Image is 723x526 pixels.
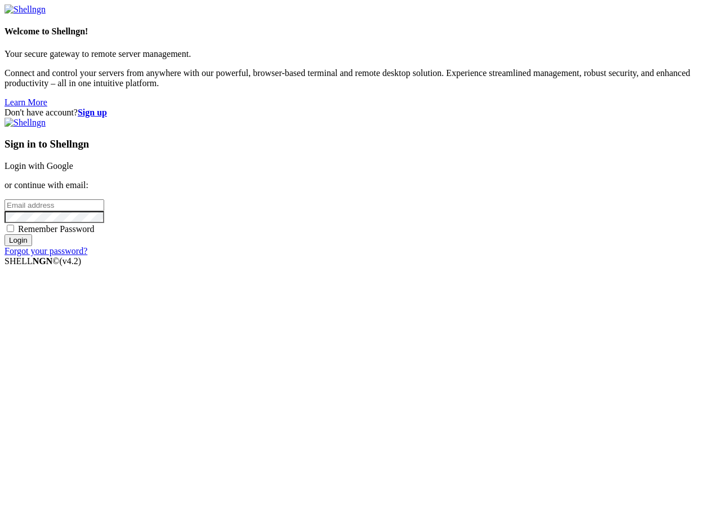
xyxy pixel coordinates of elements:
a: Sign up [78,108,107,117]
img: Shellngn [5,118,46,128]
input: Login [5,234,32,246]
p: Your secure gateway to remote server management. [5,49,718,59]
b: NGN [33,256,53,266]
input: Remember Password [7,225,14,232]
a: Learn More [5,97,47,107]
span: SHELL © [5,256,81,266]
p: or continue with email: [5,180,718,190]
a: Forgot your password? [5,246,87,256]
h3: Sign in to Shellngn [5,138,718,150]
a: Login with Google [5,161,73,171]
input: Email address [5,199,104,211]
span: 4.2.0 [60,256,82,266]
p: Connect and control your servers from anywhere with our powerful, browser-based terminal and remo... [5,68,718,88]
h4: Welcome to Shellngn! [5,26,718,37]
span: Remember Password [18,224,95,234]
div: Don't have account? [5,108,718,118]
img: Shellngn [5,5,46,15]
